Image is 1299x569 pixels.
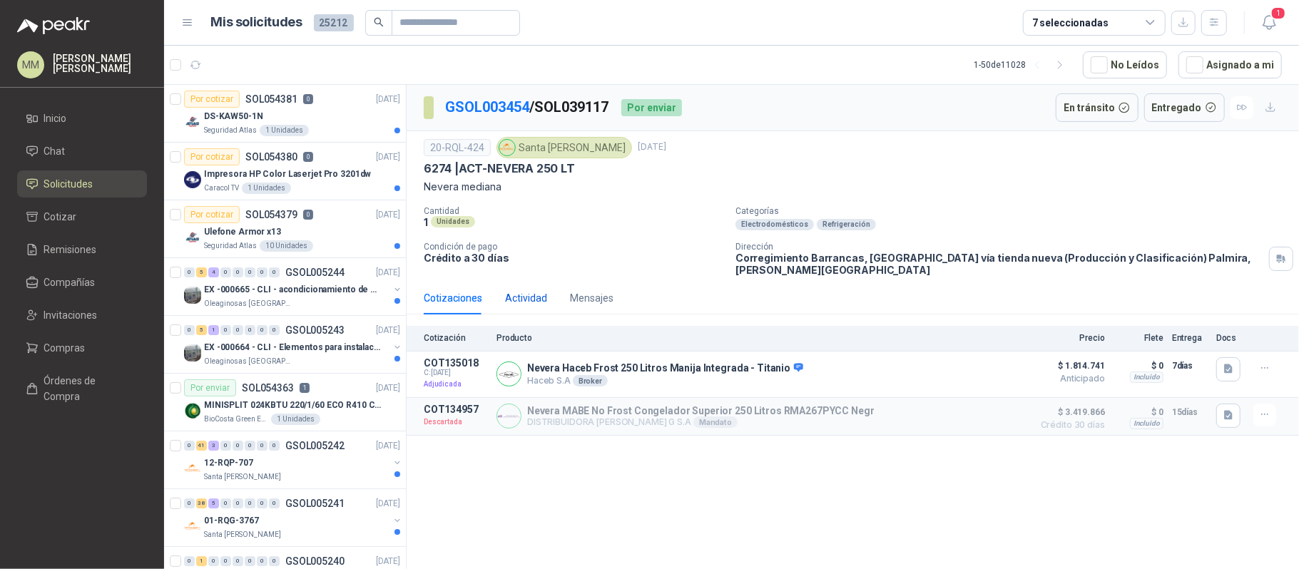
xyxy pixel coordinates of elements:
p: 01-RQG-3767 [204,514,259,528]
div: 0 [269,267,280,277]
span: 25212 [314,14,354,31]
button: No Leídos [1083,51,1167,78]
div: Por cotizar [184,148,240,165]
p: SOL054380 [245,152,297,162]
div: 0 [245,267,255,277]
p: Adjudicada [424,377,488,391]
div: 0 [220,498,231,508]
button: Asignado a mi [1178,51,1282,78]
a: Remisiones [17,236,147,263]
a: GSOL003454 [445,98,529,116]
div: 0 [220,441,231,451]
p: 6274 | ACT-NEVERA 250 LT [424,161,575,176]
span: $ 3.419.866 [1034,404,1105,421]
p: SOL054363 [242,383,294,393]
p: 1 [300,383,310,393]
span: Invitaciones [44,307,98,323]
div: MM [17,51,44,78]
div: 0 [257,556,268,566]
div: 0 [220,556,231,566]
p: COT134957 [424,404,488,415]
div: 4 [208,267,219,277]
p: 1 [424,216,428,228]
a: 0 38 5 0 0 0 0 0 GSOL005241[DATE] Company Logo01-RQG-3767Santa [PERSON_NAME] [184,495,403,540]
div: 1 [208,325,219,335]
p: Haceb S.A [527,375,803,386]
div: Actividad [505,290,547,306]
p: $ 0 [1114,357,1163,374]
p: Cantidad [424,206,724,216]
p: / SOL039117 [445,96,610,118]
div: 41 [196,441,207,451]
span: search [374,17,384,27]
a: Por cotizarSOL0543790[DATE] Company LogoUlefone Armor x13Seguridad Atlas10 Unidades [164,200,406,258]
img: Company Logo [184,113,201,130]
p: 15 días [1172,404,1208,421]
p: Impresora HP Color Laserjet Pro 3201dw [204,168,371,181]
div: 3 [208,441,219,451]
span: Cotizar [44,209,77,225]
p: 0 [303,94,313,104]
span: C: [DATE] [424,369,488,377]
p: GSOL005244 [285,267,345,277]
div: Por enviar [621,99,682,116]
div: 0 [257,498,268,508]
p: GSOL005240 [285,556,345,566]
div: 0 [233,325,243,335]
p: DISTRIBUIDORA [PERSON_NAME] G S.A [527,416,875,428]
div: 0 [184,267,195,277]
div: 1 Unidades [271,414,320,425]
div: Incluido [1130,418,1163,429]
p: [PERSON_NAME] [PERSON_NAME] [53,53,147,73]
div: Mensajes [570,290,613,306]
img: Company Logo [184,344,201,362]
div: Unidades [431,216,475,227]
p: [DATE] [376,266,400,280]
p: Santa [PERSON_NAME] [204,471,281,483]
div: Incluido [1130,371,1163,383]
p: Flete [1114,333,1163,343]
p: [DATE] [376,497,400,511]
p: Nevera Haceb Frost 250 Litros Manija Integrada - Titanio [527,362,803,375]
p: Seguridad Atlas [204,240,257,252]
p: SOL054379 [245,210,297,220]
p: 0 [303,152,313,162]
div: 0 [245,498,255,508]
button: En tránsito [1056,93,1138,122]
p: 12-RQP-707 [204,456,253,470]
div: Por cotizar [184,206,240,223]
a: Inicio [17,105,147,132]
a: Órdenes de Compra [17,367,147,410]
div: 0 [233,556,243,566]
span: Crédito 30 días [1034,421,1105,429]
img: Company Logo [184,460,201,477]
div: 10 Unidades [260,240,313,252]
p: EX -000664 - CLI - Elementos para instalacion de c [204,341,382,354]
div: 0 [245,441,255,451]
p: [DATE] [376,324,400,337]
span: 1 [1270,6,1286,20]
div: 20-RQL-424 [424,139,491,156]
div: Mandato [693,416,738,428]
div: 0 [269,498,280,508]
span: Anticipado [1034,374,1105,383]
a: Compras [17,334,147,362]
img: Company Logo [497,362,521,386]
button: Entregado [1144,93,1226,122]
a: Invitaciones [17,302,147,329]
p: Corregimiento Barrancas, [GEOGRAPHIC_DATA] vía tienda nueva (Producción y Clasificación) Palmira ... [735,252,1263,276]
a: 0 5 1 0 0 0 0 0 GSOL005243[DATE] Company LogoEX -000664 - CLI - Elementos para instalacion de cOl... [184,322,403,367]
p: Crédito a 30 días [424,252,724,264]
p: Ulefone Armor x13 [204,225,281,239]
p: [DATE] [376,439,400,453]
img: Company Logo [184,402,201,419]
p: MINISPLIT 024KBTU 220/1/60 ECO R410 C/FR [204,399,382,412]
p: [DATE] [376,208,400,222]
button: 1 [1256,10,1282,36]
a: Solicitudes [17,170,147,198]
p: 7 días [1172,357,1208,374]
span: Chat [44,143,66,159]
div: Por enviar [184,379,236,396]
img: Company Logo [184,287,201,304]
a: Por cotizarSOL0543810[DATE] Company LogoDS-KAW50-1NSeguridad Atlas1 Unidades [164,85,406,143]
